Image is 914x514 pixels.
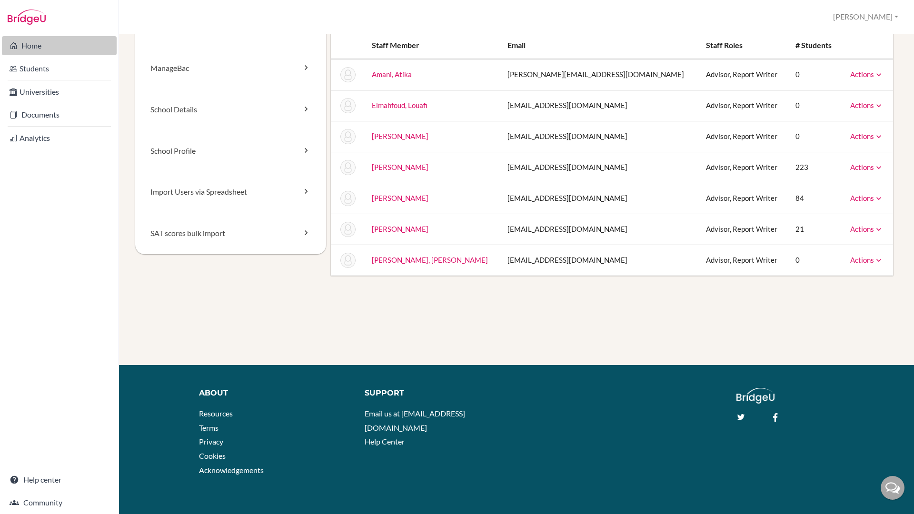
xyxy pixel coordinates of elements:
a: School Profile [135,130,326,172]
a: Documents [2,105,117,124]
td: 223 [788,152,841,183]
td: Advisor, Report Writer [698,245,788,276]
a: Acknowledgements [199,465,264,474]
a: Resources [199,409,233,418]
img: logo_white@2x-f4f0deed5e89b7ecb1c2cc34c3e3d731f90f0f143d5ea2071677605dd97b5244.png [736,388,775,404]
a: Actions [850,70,884,79]
td: 21 [788,214,841,245]
img: Atika Amani [340,67,356,82]
td: 0 [788,121,841,152]
td: [EMAIL_ADDRESS][DOMAIN_NAME] [500,121,698,152]
img: Rick Vanden Boom [340,253,356,268]
td: Advisor, Report Writer [698,90,788,121]
div: Support [365,388,508,399]
td: [EMAIL_ADDRESS][DOMAIN_NAME] [500,90,698,121]
th: # students [788,32,841,59]
a: Actions [850,101,884,109]
a: SAT scores bulk import [135,213,326,254]
a: Actions [850,132,884,140]
button: [PERSON_NAME] [829,8,903,26]
a: Cookies [199,451,226,460]
td: [EMAIL_ADDRESS][DOMAIN_NAME] [500,183,698,214]
a: [PERSON_NAME] [372,225,428,233]
a: Home [2,36,117,55]
td: [EMAIL_ADDRESS][DOMAIN_NAME] [500,245,698,276]
span: Help [22,7,41,15]
a: Email us at [EMAIL_ADDRESS][DOMAIN_NAME] [365,409,465,432]
td: Advisor, Report Writer [698,214,788,245]
td: [PERSON_NAME][EMAIL_ADDRESS][DOMAIN_NAME] [500,59,698,90]
a: Actions [850,256,884,264]
a: Actions [850,225,884,233]
td: Advisor, Report Writer [698,59,788,90]
a: Actions [850,194,884,202]
td: 0 [788,245,841,276]
a: [PERSON_NAME], [PERSON_NAME] [372,256,488,264]
div: About [199,388,351,399]
img: Louafi Elmahfoud [340,98,356,113]
a: Help center [2,470,117,489]
td: 84 [788,183,841,214]
a: Amani, Atika [372,70,412,79]
a: Community [2,493,117,512]
a: Terms [199,423,219,432]
a: [PERSON_NAME] [372,194,428,202]
td: Advisor, Report Writer [698,183,788,214]
th: Email [500,32,698,59]
th: Staff member [364,32,500,59]
a: Elmahfoud, Louafi [372,101,427,109]
img: Megan Neumeister [340,222,356,237]
a: Students [2,59,117,78]
th: Staff roles [698,32,788,59]
a: Actions [850,163,884,171]
a: Help Center [365,437,405,446]
a: [PERSON_NAME] [372,132,428,140]
td: 0 [788,90,841,121]
td: [EMAIL_ADDRESS][DOMAIN_NAME] [500,152,698,183]
img: Celena Gilbert [340,129,356,144]
td: [EMAIL_ADDRESS][DOMAIN_NAME] [500,214,698,245]
img: Bridge-U [8,10,46,25]
a: Universities [2,82,117,101]
a: [PERSON_NAME] [372,163,428,171]
a: ManageBac [135,48,326,89]
img: Olena Jackson [340,191,356,206]
a: Analytics [2,128,117,148]
a: Privacy [199,437,223,446]
td: Advisor, Report Writer [698,152,788,183]
a: School Details [135,89,326,130]
a: Import Users via Spreadsheet [135,171,326,213]
img: Rana Haroun [340,160,356,175]
td: Advisor, Report Writer [698,121,788,152]
td: 0 [788,59,841,90]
